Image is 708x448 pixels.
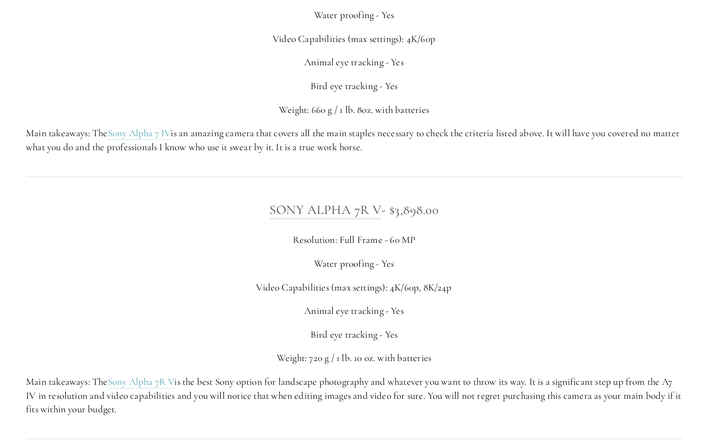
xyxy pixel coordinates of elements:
p: Water proofing - Yes [26,9,682,23]
p: Resolution: Full Frame - 60 MP [26,234,682,248]
p: Weight: 660 g / 1 lb. 8oz. with batteries [26,104,682,118]
p: Weight: 720 g / 1 lb. 10 oz. with batteries [26,352,682,366]
p: Animal eye tracking - Yes [26,305,682,319]
a: Sony Alpha 7R V [108,376,175,389]
p: Bird eye tracking - Yes [26,80,682,94]
p: Video Capabilities (max settings): 4K/60p, 8K/24p [26,281,682,295]
a: Sony Alpha 7 IV [108,127,171,140]
p: Main takeaways: The is an amazing camera that covers all the main staples necessary to check the ... [26,127,682,154]
a: SONY ALPHA 7R V [270,203,381,219]
p: Video Capabilities (max settings): 4K/60p [26,33,682,47]
p: Animal eye tracking - Yes [26,56,682,70]
p: Bird eye tracking - Yes [26,328,682,342]
h3: - $3,898.00 [26,200,682,221]
p: Water proofing - Yes [26,257,682,271]
p: Main takeaways: The is the best Sony option for landscape photography and whatever you want to th... [26,375,682,417]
